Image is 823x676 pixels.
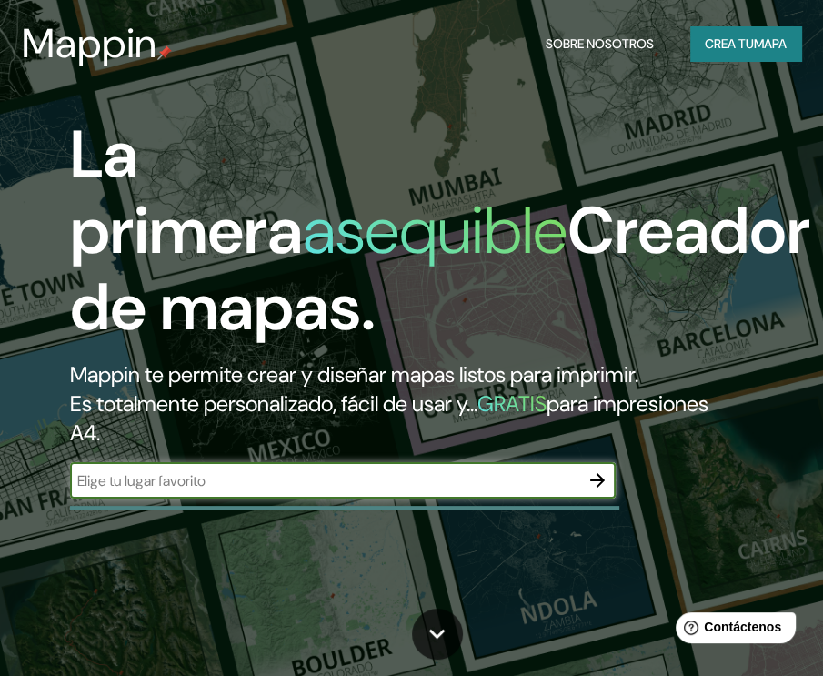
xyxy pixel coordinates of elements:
[22,17,157,70] font: Mappin
[690,26,801,61] button: Crea tumapa
[754,35,787,52] font: mapa
[70,360,638,388] font: Mappin te permite crear y diseñar mapas listos para imprimir.
[303,188,567,273] font: asequible
[477,389,547,418] font: GRATIS
[661,605,803,656] iframe: Lanzador de widgets de ayuda
[538,26,661,61] button: Sobre nosotros
[70,389,477,418] font: Es totalmente personalizado, fácil de usar y...
[705,35,754,52] font: Crea tu
[157,45,172,60] img: pin de mapeo
[546,35,654,52] font: Sobre nosotros
[70,389,708,447] font: para impresiones A4.
[70,112,303,273] font: La primera
[70,470,579,491] input: Elige tu lugar favorito
[70,188,810,349] font: Creador de mapas.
